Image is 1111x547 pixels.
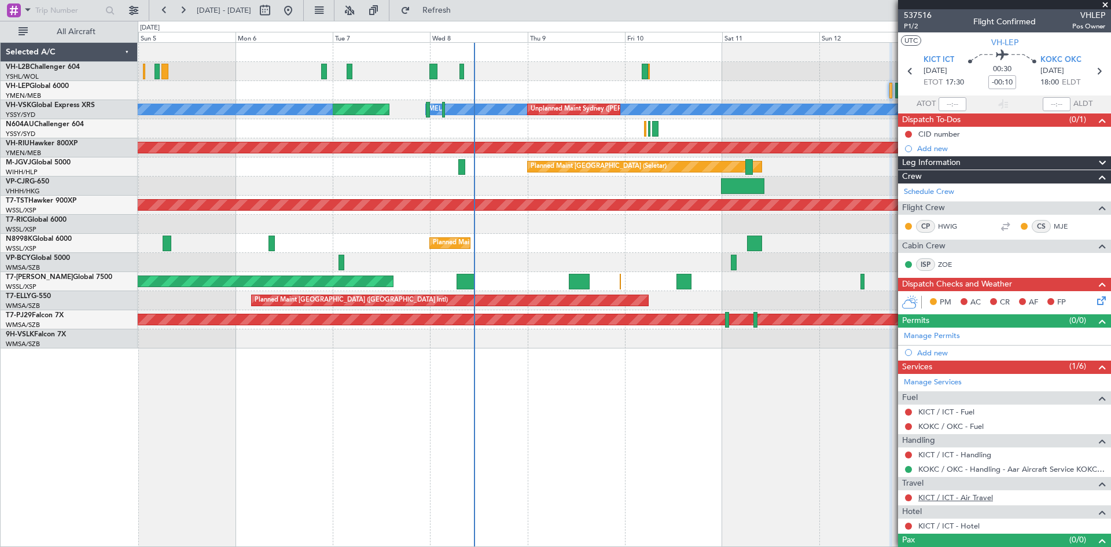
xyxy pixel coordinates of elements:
[902,434,935,447] span: Handling
[6,197,28,204] span: T7-TST
[413,6,461,14] span: Refresh
[6,111,35,119] a: YSSY/SYD
[901,35,921,46] button: UTC
[6,102,95,109] a: VH-VSKGlobal Express XRS
[938,221,964,232] a: HWIG
[1073,98,1092,110] span: ALDT
[30,28,122,36] span: All Aircraft
[6,178,49,185] a: VP-CJRG-650
[6,83,30,90] span: VH-LEP
[6,263,40,272] a: WMSA/SZB
[1032,220,1051,233] div: CS
[902,505,922,519] span: Hotel
[1000,297,1010,309] span: CR
[531,158,667,175] div: Planned Maint [GEOGRAPHIC_DATA] (Seletar)
[35,2,102,19] input: Trip Number
[1040,65,1064,77] span: [DATE]
[6,121,34,128] span: N604AU
[1072,9,1105,21] span: VHLEP
[904,377,962,388] a: Manage Services
[6,178,30,185] span: VP-CJR
[902,170,922,183] span: Crew
[6,216,67,223] a: T7-RICGlobal 6000
[138,32,236,42] div: Sun 5
[918,493,993,502] a: KICT / ICT - Air Travel
[917,98,936,110] span: ATOT
[1069,360,1086,372] span: (1/6)
[429,101,442,118] div: MEL
[6,216,27,223] span: T7-RIC
[625,32,722,42] div: Fri 10
[917,144,1105,153] div: Add new
[6,206,36,215] a: WSSL/XSP
[6,83,69,90] a: VH-LEPGlobal 6000
[1069,534,1086,546] span: (0/0)
[1072,21,1105,31] span: Pos Owner
[902,534,915,547] span: Pax
[6,197,76,204] a: T7-TSTHawker 900XP
[940,297,951,309] span: PM
[6,121,84,128] a: N604AUChallenger 604
[902,314,929,328] span: Permits
[1040,77,1059,89] span: 18:00
[918,450,991,460] a: KICT / ICT - Handling
[902,361,932,374] span: Services
[6,236,32,243] span: N8998K
[6,331,66,338] a: 9H-VSLKFalcon 7X
[6,244,36,253] a: WSSL/XSP
[924,77,943,89] span: ETOT
[916,220,935,233] div: CP
[430,32,527,42] div: Wed 8
[6,159,71,166] a: M-JGVJGlobal 5000
[395,1,465,20] button: Refresh
[6,282,36,291] a: WSSL/XSP
[918,129,960,139] div: CID number
[6,236,72,243] a: N8998KGlobal 6000
[6,302,40,310] a: WMSA/SZB
[6,312,32,319] span: T7-PJ29
[6,140,30,147] span: VH-RIU
[6,168,38,177] a: WIHH/HLP
[333,32,430,42] div: Tue 7
[6,159,31,166] span: M-JGVJ
[6,64,30,71] span: VH-L2B
[918,407,974,417] a: KICT / ICT - Fuel
[433,234,569,252] div: Planned Maint [GEOGRAPHIC_DATA] (Seletar)
[924,54,954,66] span: KICT ICT
[946,77,964,89] span: 17:30
[819,32,917,42] div: Sun 12
[904,21,932,31] span: P1/2
[6,255,31,262] span: VP-BCY
[255,292,448,309] div: Planned Maint [GEOGRAPHIC_DATA] ([GEOGRAPHIC_DATA] Intl)
[140,23,160,33] div: [DATE]
[1029,297,1038,309] span: AF
[6,255,70,262] a: VP-BCYGlobal 5000
[236,32,333,42] div: Mon 6
[1054,221,1080,232] a: MJE
[938,259,964,270] a: ZOE
[904,331,960,342] a: Manage Permits
[6,293,51,300] a: T7-ELLYG-550
[6,187,40,196] a: VHHH/HKG
[6,340,40,348] a: WMSA/SZB
[6,331,34,338] span: 9H-VSLK
[902,391,918,405] span: Fuel
[916,258,935,271] div: ISP
[6,312,64,319] a: T7-PJ29Falcon 7X
[6,102,31,109] span: VH-VSK
[1069,314,1086,326] span: (0/0)
[722,32,819,42] div: Sat 11
[6,91,41,100] a: YMEN/MEB
[917,348,1105,358] div: Add new
[6,72,39,81] a: YSHL/WOL
[6,130,35,138] a: YSSY/SYD
[6,293,31,300] span: T7-ELLY
[6,149,41,157] a: YMEN/MEB
[904,186,954,198] a: Schedule Crew
[973,16,1036,28] div: Flight Confirmed
[991,36,1018,49] span: VH-LEP
[939,97,966,111] input: --:--
[902,113,961,127] span: Dispatch To-Dos
[902,156,961,170] span: Leg Information
[902,240,946,253] span: Cabin Crew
